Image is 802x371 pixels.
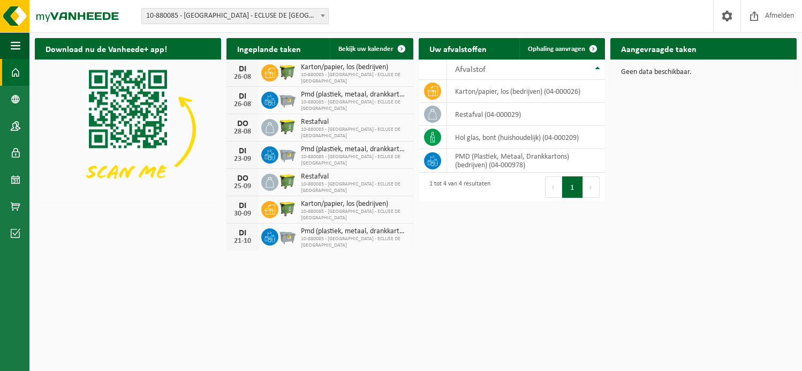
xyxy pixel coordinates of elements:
[519,38,604,60] a: Ophaling aanvragen
[621,69,786,76] p: Geen data beschikbaar.
[232,174,253,183] div: DO
[419,38,497,59] h2: Uw afvalstoffen
[278,199,297,218] img: WB-1100-HPE-GN-50
[338,46,394,53] span: Bekijk uw kalender
[35,60,221,199] img: Download de VHEPlus App
[232,73,253,81] div: 26-08
[142,9,328,24] span: 10-880085 - PORT DE BRUXELLES - ECLUSE DE MOLENBEEK - MOLENBEEK-SAINT-JEAN
[35,38,178,59] h2: Download nu de Vanheede+ app!
[278,172,297,190] img: WB-1100-HPE-GN-50
[232,210,253,218] div: 30-09
[232,183,253,190] div: 25-09
[232,92,253,101] div: DI
[301,200,407,209] span: Karton/papier, los (bedrijven)
[232,147,253,155] div: DI
[447,149,605,173] td: PMD (Plastiek, Metaal, Drankkartons) (bedrijven) (04-000978)
[301,209,407,221] span: 10-880085 - [GEOGRAPHIC_DATA] - ECLUSE DE [GEOGRAPHIC_DATA]
[610,38,707,59] h2: Aangevraagde taken
[232,128,253,136] div: 28-08
[424,175,490,199] div: 1 tot 4 van 4 resultaten
[545,176,562,198] button: Previous
[278,117,297,136] img: WB-1100-HPE-GN-50
[301,236,407,249] span: 10-880085 - [GEOGRAPHIC_DATA] - ECLUSE DE [GEOGRAPHIC_DATA]
[232,238,253,245] div: 21-10
[226,38,312,59] h2: Ingeplande taken
[583,176,600,198] button: Next
[301,118,407,127] span: Restafval
[301,145,407,154] span: Pmd (plastiek, metaal, drankkartons) (bedrijven)
[301,227,407,236] span: Pmd (plastiek, metaal, drankkartons) (bedrijven)
[301,72,407,85] span: 10-880085 - [GEOGRAPHIC_DATA] - ECLUSE DE [GEOGRAPHIC_DATA]
[528,46,585,53] span: Ophaling aanvragen
[232,202,253,210] div: DI
[447,126,605,149] td: hol glas, bont (huishoudelijk) (04-000209)
[141,8,329,24] span: 10-880085 - PORT DE BRUXELLES - ECLUSE DE MOLENBEEK - MOLENBEEK-SAINT-JEAN
[232,101,253,108] div: 26-08
[301,91,407,99] span: Pmd (plastiek, metaal, drankkartons) (bedrijven)
[278,90,297,108] img: WB-2500-GAL-GY-01
[301,63,407,72] span: Karton/papier, los (bedrijven)
[232,155,253,163] div: 23-09
[301,99,407,112] span: 10-880085 - [GEOGRAPHIC_DATA] - ECLUSE DE [GEOGRAPHIC_DATA]
[232,65,253,73] div: DI
[301,154,407,167] span: 10-880085 - [GEOGRAPHIC_DATA] - ECLUSE DE [GEOGRAPHIC_DATA]
[232,120,253,128] div: DO
[301,181,407,194] span: 10-880085 - [GEOGRAPHIC_DATA] - ECLUSE DE [GEOGRAPHIC_DATA]
[232,229,253,238] div: DI
[278,227,297,245] img: WB-2500-GAL-GY-01
[278,145,297,163] img: WB-2500-GAL-GY-01
[447,80,605,103] td: karton/papier, los (bedrijven) (04-000026)
[278,63,297,81] img: WB-1100-HPE-GN-50
[562,176,583,198] button: 1
[301,173,407,181] span: Restafval
[455,65,486,74] span: Afvalstof
[301,127,407,139] span: 10-880085 - [GEOGRAPHIC_DATA] - ECLUSE DE [GEOGRAPHIC_DATA]
[447,103,605,126] td: restafval (04-000029)
[330,38,412,60] a: Bekijk uw kalender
